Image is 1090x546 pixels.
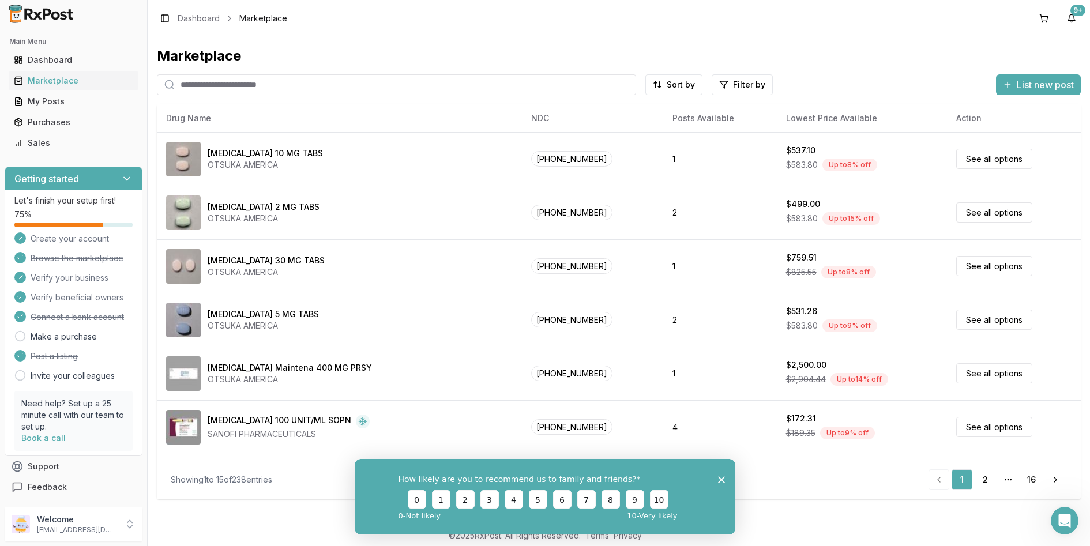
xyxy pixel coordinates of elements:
[5,113,142,131] button: Purchases
[830,373,888,386] div: Up to 14 % off
[712,74,773,95] button: Filter by
[171,474,272,485] div: Showing 1 to 15 of 238 entries
[31,272,108,284] span: Verify your business
[9,37,138,46] h2: Main Menu
[208,201,320,213] div: [MEDICAL_DATA] 2 MG TABS
[956,149,1032,169] a: See all options
[956,202,1032,223] a: See all options
[531,205,612,220] span: [PHONE_NUMBER]
[5,134,142,152] button: Sales
[5,5,78,23] img: RxPost Logo
[929,469,1067,490] nav: pagination
[37,525,117,534] p: [EMAIL_ADDRESS][DOMAIN_NAME]
[31,311,124,323] span: Connect a bank account
[663,400,777,454] td: 4
[5,71,142,90] button: Marketplace
[208,266,325,278] div: OTSUKA AMERICA
[166,410,201,445] img: Admelog SoloStar 100 UNIT/ML SOPN
[956,256,1032,276] a: See all options
[733,79,765,91] span: Filter by
[166,356,201,391] img: Abilify Maintena 400 MG PRSY
[21,433,66,443] a: Book a call
[14,75,133,86] div: Marketplace
[31,351,78,362] span: Post a listing
[663,293,777,347] td: 2
[14,116,133,128] div: Purchases
[157,47,1081,65] div: Marketplace
[531,151,612,167] span: [PHONE_NUMBER]
[956,417,1032,437] a: See all options
[9,133,138,153] a: Sales
[157,104,522,132] th: Drug Name
[5,51,142,69] button: Dashboard
[28,481,67,493] span: Feedback
[786,198,820,210] div: $499.00
[822,212,880,225] div: Up to 15 % off
[531,366,612,381] span: [PHONE_NUMBER]
[1017,78,1074,92] span: List new post
[531,419,612,435] span: [PHONE_NUMBER]
[786,374,826,385] span: $2,904.44
[14,54,133,66] div: Dashboard
[166,303,201,337] img: Abilify 5 MG TABS
[208,255,325,266] div: [MEDICAL_DATA] 30 MG TABS
[178,13,220,24] a: Dashboard
[786,320,818,332] span: $583.80
[31,331,97,342] a: Make a purchase
[663,239,777,293] td: 1
[5,92,142,111] button: My Posts
[786,306,817,317] div: $531.26
[208,308,319,320] div: [MEDICAL_DATA] 5 MG TABS
[614,530,642,540] a: Privacy
[9,50,138,70] a: Dashboard
[31,292,123,303] span: Verify beneficial owners
[239,13,287,24] span: Marketplace
[9,91,138,112] a: My Posts
[12,515,30,533] img: User avatar
[37,514,117,525] p: Welcome
[663,104,777,132] th: Posts Available
[9,112,138,133] a: Purchases
[531,312,612,327] span: [PHONE_NUMBER]
[786,427,815,439] span: $189.35
[208,148,323,159] div: [MEDICAL_DATA] 10 MG TABS
[996,74,1081,95] button: List new post
[663,347,777,400] td: 1
[1062,9,1081,28] button: 9+
[786,159,818,171] span: $583.80
[956,310,1032,330] a: See all options
[21,398,126,432] p: Need help? Set up a 25 minute call with our team to set up.
[1021,469,1042,490] a: 16
[786,252,817,263] div: $759.51
[663,454,777,507] td: 3
[208,428,370,440] div: SANOFI PHARMACEUTICALS
[14,96,133,107] div: My Posts
[822,319,877,332] div: Up to 9 % off
[208,213,320,224] div: OTSUKA AMERICA
[355,459,735,534] iframe: Survey from RxPost
[1070,5,1085,16] div: 9+
[822,159,877,171] div: Up to 8 % off
[14,209,32,220] span: 75 %
[522,104,663,132] th: NDC
[5,456,142,477] button: Support
[821,266,876,278] div: Up to 8 % off
[667,79,695,91] span: Sort by
[9,70,138,91] a: Marketplace
[820,427,875,439] div: Up to 9 % off
[31,233,109,244] span: Create your account
[786,413,816,424] div: $172.31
